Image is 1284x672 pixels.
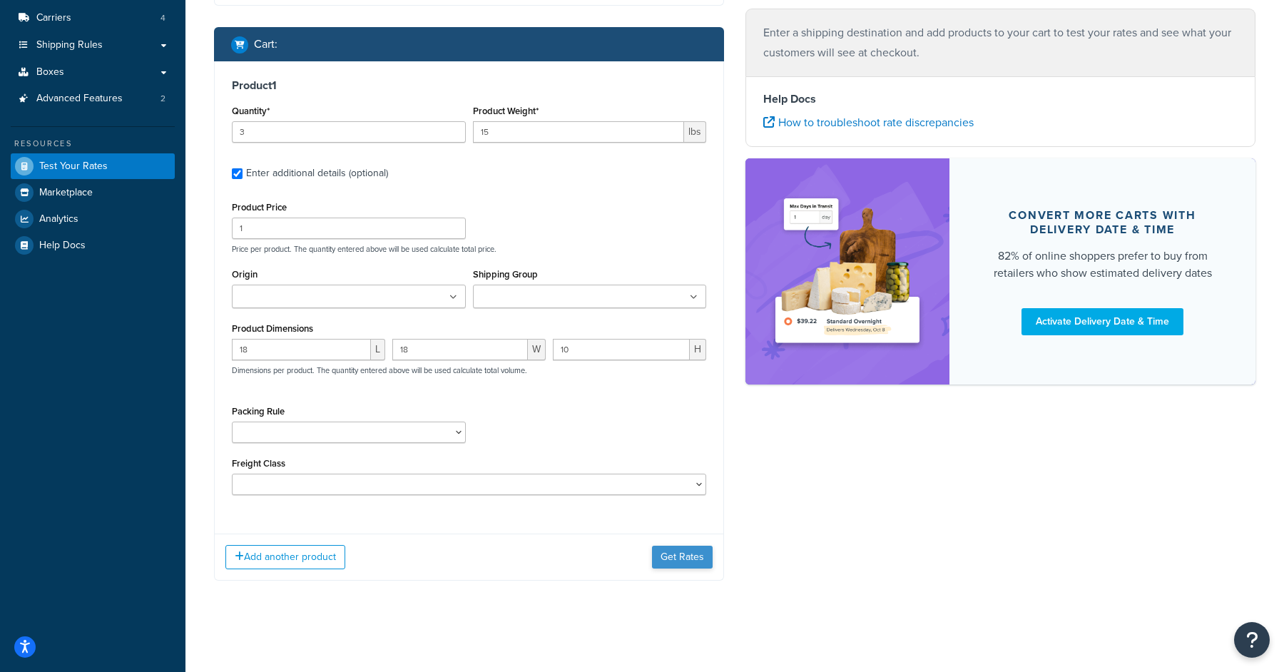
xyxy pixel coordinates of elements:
span: Advanced Features [36,93,123,105]
span: Analytics [39,213,78,225]
a: Carriers4 [11,5,175,31]
button: Add another product [225,545,345,569]
span: Marketplace [39,187,93,199]
a: How to troubleshoot rate discrepancies [763,114,974,131]
li: Carriers [11,5,175,31]
input: Enter additional details (optional) [232,168,243,179]
p: Dimensions per product. The quantity entered above will be used calculate total volume. [228,365,527,375]
span: Boxes [36,66,64,78]
a: Help Docs [11,233,175,258]
label: Packing Rule [232,406,285,417]
h4: Help Docs [763,91,1238,108]
li: Advanced Features [11,86,175,112]
img: feature-image-ddt-36eae7f7280da8017bfb280eaccd9c446f90b1fe08728e4019434db127062ab4.png [767,180,928,363]
a: Shipping Rules [11,32,175,58]
span: Shipping Rules [36,39,103,51]
label: Quantity* [232,106,270,116]
span: L [371,339,385,360]
a: Test Your Rates [11,153,175,179]
input: 0.00 [473,121,685,143]
div: 82% of online shoppers prefer to buy from retailers who show estimated delivery dates [984,247,1221,281]
input: 0.0 [232,121,466,143]
span: 4 [160,12,165,24]
span: Test Your Rates [39,161,108,173]
h2: Cart : [254,38,277,51]
p: Enter a shipping destination and add products to your cart to test your rates and see what your c... [763,23,1238,63]
span: Carriers [36,12,71,24]
p: Price per product. The quantity entered above will be used calculate total price. [228,244,710,254]
div: Convert more carts with delivery date & time [984,208,1221,236]
span: H [690,339,706,360]
span: W [528,339,546,360]
a: Boxes [11,59,175,86]
div: Resources [11,138,175,150]
span: lbs [684,121,706,143]
label: Product Weight* [473,106,539,116]
button: Open Resource Center [1234,622,1270,658]
label: Product Dimensions [232,323,313,334]
a: Advanced Features2 [11,86,175,112]
span: Help Docs [39,240,86,252]
span: 2 [160,93,165,105]
label: Origin [232,269,258,280]
label: Freight Class [232,458,285,469]
label: Product Price [232,202,287,213]
label: Shipping Group [473,269,538,280]
a: Marketplace [11,180,175,205]
a: Activate Delivery Date & Time [1021,307,1183,335]
h3: Product 1 [232,78,706,93]
a: Analytics [11,206,175,232]
div: Enter additional details (optional) [246,163,388,183]
button: Get Rates [652,546,713,569]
